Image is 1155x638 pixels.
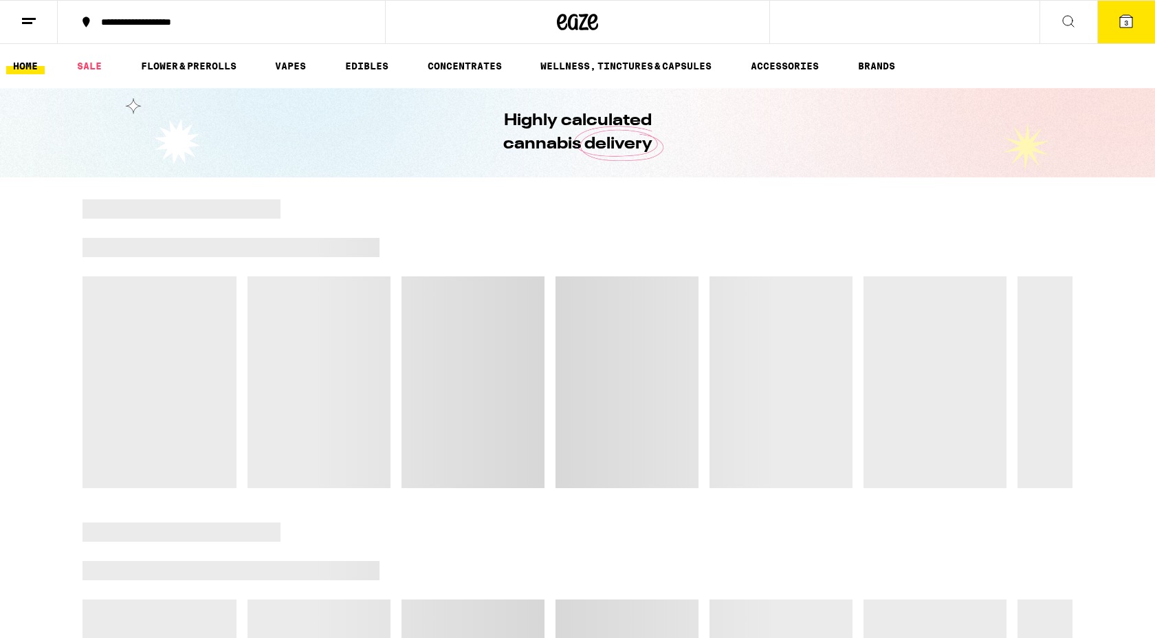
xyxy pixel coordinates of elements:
a: HOME [6,58,45,74]
a: FLOWER & PREROLLS [134,58,243,74]
a: WELLNESS, TINCTURES & CAPSULES [533,58,718,74]
button: 3 [1097,1,1155,43]
span: 3 [1124,19,1128,27]
a: EDIBLES [338,58,395,74]
a: ACCESSORIES [744,58,826,74]
h1: Highly calculated cannabis delivery [464,109,691,156]
a: CONCENTRATES [421,58,509,74]
a: SALE [70,58,109,74]
a: VAPES [268,58,313,74]
button: BRANDS [851,58,902,74]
